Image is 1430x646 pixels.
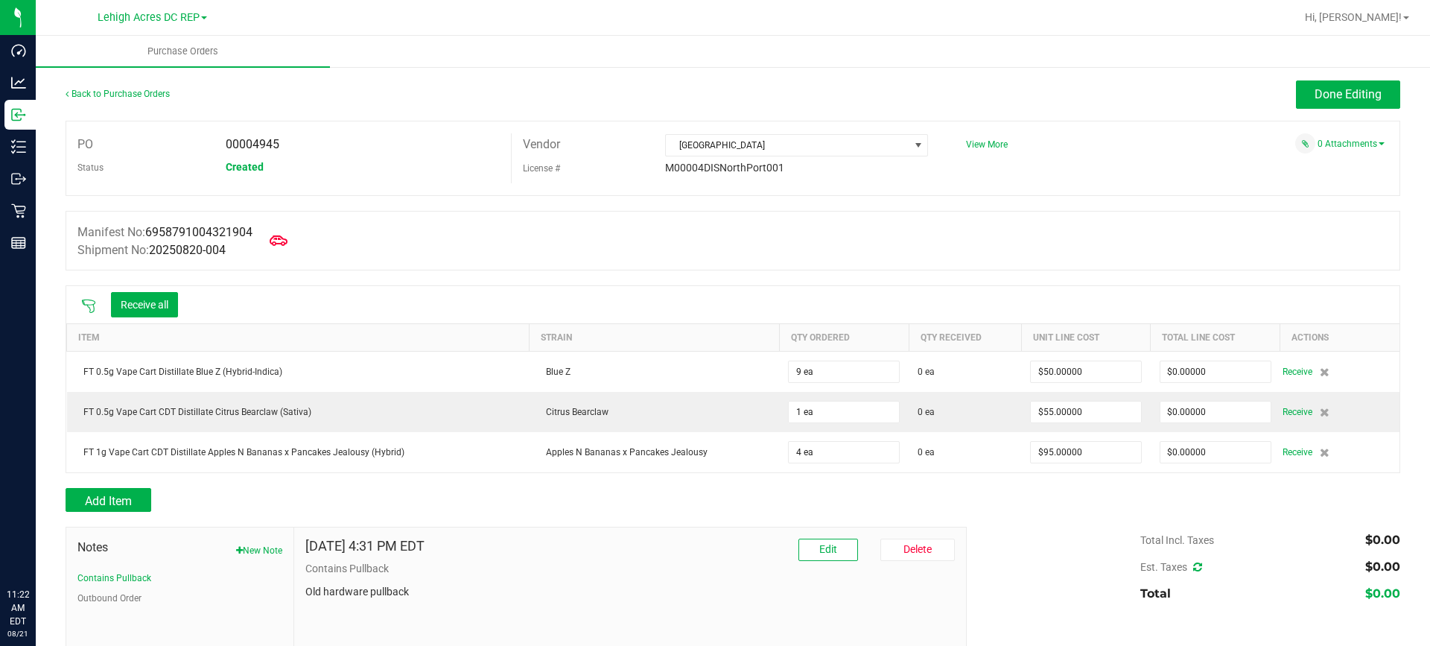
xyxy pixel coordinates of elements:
span: Receive [1283,443,1312,461]
div: FT 0.5g Vape Cart Distillate Blue Z (Hybrid-Indica) [76,365,521,379]
span: Total [1140,586,1171,601]
inline-svg: Retail [11,203,26,218]
input: $0.00000 [1031,402,1141,422]
span: 20250820-004 [149,243,226,257]
label: Status [77,156,104,179]
inline-svg: Outbound [11,171,26,186]
span: Hi, [PERSON_NAME]! [1305,11,1402,23]
span: Apples N Bananas x Pancakes Jealousy [538,447,708,457]
button: Receive all [111,292,178,317]
inline-svg: Analytics [11,75,26,90]
span: [GEOGRAPHIC_DATA] [666,135,909,156]
button: Add Item [66,488,151,512]
th: Total Line Cost [1151,323,1280,351]
span: M00004DISNorthPort001 [665,162,784,174]
a: Purchase Orders [36,36,330,67]
inline-svg: Reports [11,235,26,250]
label: Manifest No: [77,224,252,241]
inline-svg: Inventory [11,139,26,154]
inline-svg: Dashboard [11,43,26,58]
p: 08/21 [7,628,29,639]
label: Shipment No: [77,241,226,259]
span: Attach a document [1295,133,1315,153]
span: Blue Z [538,367,571,377]
span: Delete [903,543,932,555]
span: 0 ea [918,405,935,419]
button: Edit [798,539,858,561]
button: Outbound Order [77,592,142,605]
span: Notes [77,539,282,557]
th: Item [67,323,530,351]
span: Lehigh Acres DC REP [98,11,200,24]
span: $0.00 [1365,533,1400,547]
th: Qty Received [909,323,1021,351]
span: 0 ea [918,365,935,379]
input: $0.00000 [1160,361,1271,382]
span: Citrus Bearclaw [538,407,608,417]
span: Receive [1283,363,1312,381]
span: $0.00 [1365,586,1400,601]
span: Purchase Orders [127,45,238,58]
h4: [DATE] 4:31 PM EDT [305,539,425,554]
label: Vendor [523,133,560,156]
span: Add Item [85,494,132,508]
a: Back to Purchase Orders [66,89,170,99]
a: View More [966,139,1008,150]
span: Scan packages to receive [81,299,96,314]
span: Created [226,161,264,173]
div: FT 0.5g Vape Cart CDT Distillate Citrus Bearclaw (Sativa) [76,405,521,419]
span: Done Editing [1315,87,1382,101]
th: Strain [530,323,779,351]
p: Contains Pullback [305,561,955,577]
div: FT 1g Vape Cart CDT Distillate Apples N Bananas x Pancakes Jealousy (Hybrid) [76,446,521,459]
iframe: Resource center [15,527,60,571]
span: Receive [1283,403,1312,421]
inline-svg: Inbound [11,107,26,122]
input: $0.00000 [1031,361,1141,382]
span: 6958791004321904 [145,225,252,239]
span: 0 ea [918,446,935,459]
input: 0 ea [789,442,899,463]
input: 0 ea [789,402,899,422]
button: New Note [236,544,282,557]
span: 00004945 [226,137,279,151]
span: Total Incl. Taxes [1140,534,1214,546]
input: 0 ea [789,361,899,382]
span: Est. Taxes [1140,561,1202,573]
th: Unit Line Cost [1021,323,1151,351]
input: $0.00000 [1031,442,1141,463]
span: Mark as Arrived [264,226,293,256]
th: Qty Ordered [779,323,909,351]
p: 11:22 AM EDT [7,588,29,628]
p: Old hardware pullback [305,584,955,600]
button: Contains Pullback [77,571,151,585]
button: Delete [880,539,955,561]
label: PO [77,133,93,156]
span: Edit [819,543,837,555]
button: Done Editing [1296,80,1400,109]
span: $0.00 [1365,560,1400,574]
th: Actions [1280,323,1399,351]
input: $0.00000 [1160,442,1271,463]
label: License # [523,157,560,180]
input: $0.00000 [1160,402,1271,422]
a: 0 Attachments [1318,139,1385,149]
